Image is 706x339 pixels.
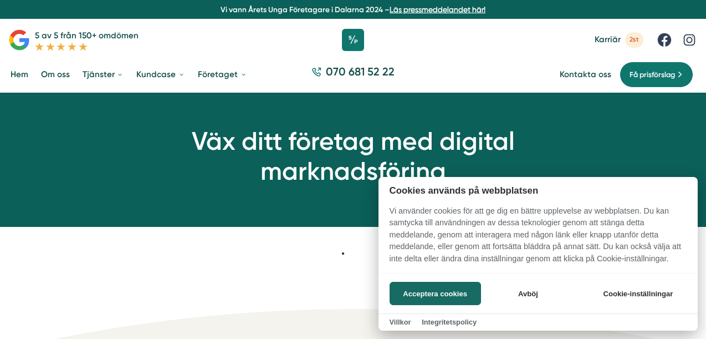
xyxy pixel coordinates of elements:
p: Vi använder cookies för att ge dig en bättre upplevelse av webbplatsen. Du kan samtycka till anvä... [378,205,698,273]
a: Villkor [390,318,411,326]
button: Acceptera cookies [390,282,481,305]
button: Cookie-inställningar [590,282,687,305]
h2: Cookies används på webbplatsen [378,185,698,196]
button: Avböj [484,282,572,305]
a: Integritetspolicy [422,318,477,326]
